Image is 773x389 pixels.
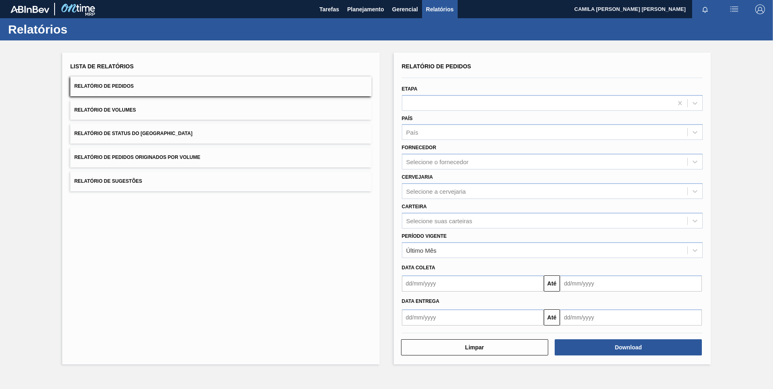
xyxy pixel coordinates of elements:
[74,83,134,89] span: Relatório de Pedidos
[70,100,372,120] button: Relatório de Volumes
[755,4,765,14] img: Logout
[402,116,413,121] label: País
[74,131,192,136] span: Relatório de Status do [GEOGRAPHIC_DATA]
[406,247,437,254] div: Último Mês
[406,129,418,136] div: País
[74,107,136,113] span: Relatório de Volumes
[402,265,435,271] span: Data coleta
[544,309,560,326] button: Até
[406,188,466,194] div: Selecione a cervejaria
[392,4,418,14] span: Gerencial
[402,233,447,239] label: Período Vigente
[402,204,427,209] label: Carteira
[70,63,134,70] span: Lista de Relatórios
[74,178,142,184] span: Relatório de Sugestões
[406,159,469,165] div: Selecione o fornecedor
[402,298,439,304] span: Data Entrega
[544,275,560,292] button: Até
[8,25,152,34] h1: Relatórios
[402,63,471,70] span: Relatório de Pedidos
[560,275,702,292] input: dd/mm/yyyy
[560,309,702,326] input: dd/mm/yyyy
[74,154,201,160] span: Relatório de Pedidos Originados por Volume
[70,171,372,191] button: Relatório de Sugestões
[402,145,436,150] label: Fornecedor
[70,124,372,144] button: Relatório de Status do [GEOGRAPHIC_DATA]
[11,6,49,13] img: TNhmsLtSVTkK8tSr43FrP2fwEKptu5GPRR3wAAAABJRU5ErkJggg==
[406,217,472,224] div: Selecione suas carteiras
[70,148,372,167] button: Relatório de Pedidos Originados por Volume
[402,309,544,326] input: dd/mm/yyyy
[426,4,454,14] span: Relatórios
[555,339,702,355] button: Download
[347,4,384,14] span: Planejamento
[402,174,433,180] label: Cervejaria
[401,339,548,355] button: Limpar
[70,76,372,96] button: Relatório de Pedidos
[319,4,339,14] span: Tarefas
[692,4,718,15] button: Notificações
[402,275,544,292] input: dd/mm/yyyy
[402,86,418,92] label: Etapa
[729,4,739,14] img: userActions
